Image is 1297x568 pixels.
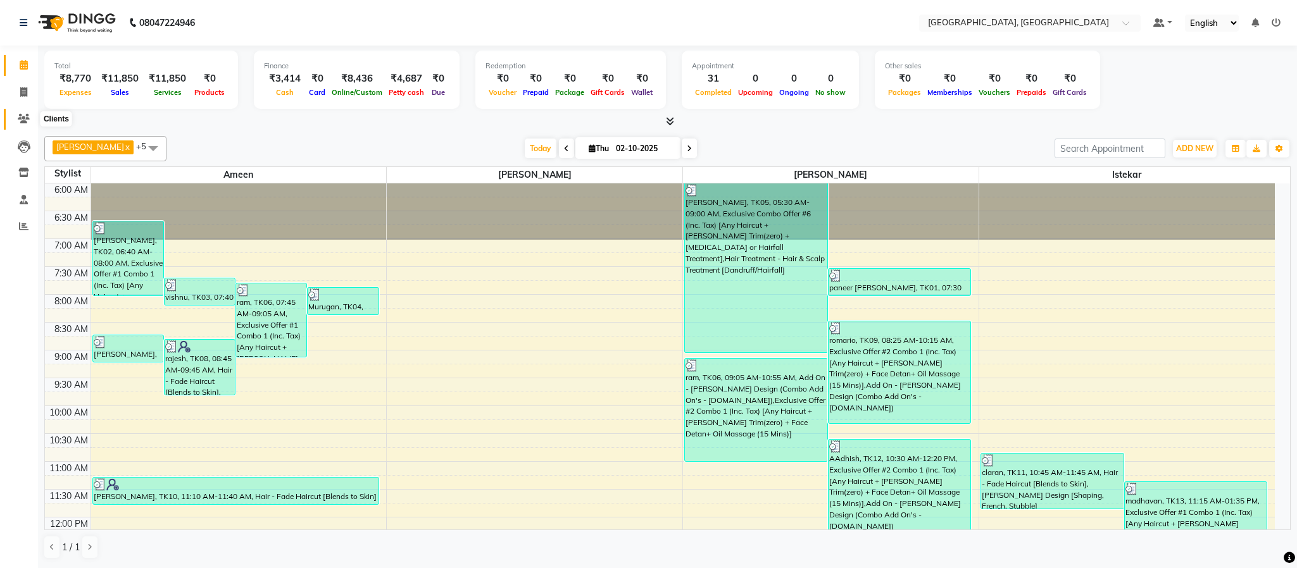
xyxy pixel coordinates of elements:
[385,71,427,86] div: ₹4,687
[93,221,163,295] div: [PERSON_NAME], TK02, 06:40 AM-08:00 AM, Exclusive Offer #1 Combo 1 (Inc. Tax) [Any Haircut + [PER...
[735,88,776,97] span: Upcoming
[981,454,1124,509] div: claran, TK11, 10:45 AM-11:45 AM, Hair - Fade Haircut [Blends to Skin],[PERSON_NAME] Design [Shapi...
[191,71,228,86] div: ₹0
[108,88,132,97] span: Sales
[692,88,735,97] span: Completed
[56,142,124,152] span: [PERSON_NAME]
[885,61,1090,71] div: Other sales
[165,278,235,305] div: vishnu, TK03, 07:40 AM-08:10 AM, [PERSON_NAME] Design [Shaping, French, Stubble]
[52,295,91,308] div: 8:00 AM
[612,139,675,158] input: 2025-10-02
[52,267,91,280] div: 7:30 AM
[1050,71,1090,86] div: ₹0
[47,462,91,475] div: 11:00 AM
[812,88,849,97] span: No show
[52,378,91,392] div: 9:30 AM
[236,283,306,357] div: ram, TK06, 07:45 AM-09:05 AM, Exclusive Offer #1 Combo 1 (Inc. Tax) [Any Haircut + [PERSON_NAME] ...
[52,211,91,225] div: 6:30 AM
[628,71,656,86] div: ₹0
[776,88,812,97] span: Ongoing
[812,71,849,86] div: 0
[144,71,191,86] div: ₹11,850
[45,167,91,180] div: Stylist
[552,71,587,86] div: ₹0
[1055,139,1165,158] input: Search Appointment
[32,5,119,40] img: logo
[264,71,306,86] div: ₹3,414
[308,288,378,314] div: Murugan, TK04, 07:50 AM-08:20 AM, Hair - Taper Haircut [Casual and Professional]
[486,88,520,97] span: Voucher
[47,517,91,531] div: 12:00 PM
[306,71,329,86] div: ₹0
[685,183,827,352] div: [PERSON_NAME], TK05, 05:30 AM-09:00 AM, Exclusive Combo Offer #6 (Inc. Tax) [Any Haircut + [PERSO...
[47,490,91,503] div: 11:30 AM
[93,478,379,504] div: [PERSON_NAME], TK10, 11:10 AM-11:40 AM, Hair - Fade Haircut [Blends to Skin]
[829,440,971,542] div: AAdhish, TK12, 10:30 AM-12:20 PM, Exclusive Offer #2 Combo 1 (Inc. Tax) [Any Haircut + [PERSON_NA...
[587,71,628,86] div: ₹0
[486,71,520,86] div: ₹0
[979,167,1275,183] span: Istekar
[329,88,385,97] span: Online/Custom
[924,88,975,97] span: Memberships
[151,88,185,97] span: Services
[520,88,552,97] span: Prepaid
[385,88,427,97] span: Petty cash
[586,144,612,153] span: Thu
[429,88,448,97] span: Due
[829,321,971,423] div: romario, TK09, 08:25 AM-10:15 AM, Exclusive Offer #2 Combo 1 (Inc. Tax) [Any Haircut + [PERSON_NA...
[692,61,849,71] div: Appointment
[41,111,72,127] div: Clients
[885,71,924,86] div: ₹0
[306,88,329,97] span: Card
[62,541,80,554] span: 1 / 1
[525,139,556,158] span: Today
[52,183,91,197] div: 6:00 AM
[136,141,156,151] span: +5
[139,5,195,40] b: 08047224946
[52,323,91,336] div: 8:30 AM
[685,359,827,461] div: ram, TK06, 09:05 AM-10:55 AM, Add On - [PERSON_NAME] Design (Combo Add On's - [DOMAIN_NAME]),Excl...
[1013,71,1050,86] div: ₹0
[52,239,91,252] div: 7:00 AM
[552,88,587,97] span: Package
[264,61,449,71] div: Finance
[427,71,449,86] div: ₹0
[273,88,297,97] span: Cash
[683,167,979,183] span: [PERSON_NAME]
[975,71,1013,86] div: ₹0
[486,61,656,71] div: Redemption
[191,88,228,97] span: Products
[1050,88,1090,97] span: Gift Cards
[829,269,971,295] div: paneer [PERSON_NAME], TK01, 07:30 AM-08:00 AM, [PERSON_NAME] - Regular Shave [Razor Clean Shave]
[1176,144,1213,153] span: ADD NEW
[975,88,1013,97] span: Vouchers
[56,88,95,97] span: Expenses
[93,335,163,362] div: [PERSON_NAME], TK07, 08:40 AM-09:10 AM, [PERSON_NAME] Trim [Zero Trim]
[776,71,812,86] div: 0
[885,88,924,97] span: Packages
[520,71,552,86] div: ₹0
[47,406,91,419] div: 10:00 AM
[52,350,91,364] div: 9:00 AM
[329,71,385,86] div: ₹8,436
[54,61,228,71] div: Total
[54,71,96,86] div: ₹8,770
[735,71,776,86] div: 0
[387,167,682,183] span: [PERSON_NAME]
[1013,88,1050,97] span: Prepaids
[587,88,628,97] span: Gift Cards
[91,167,387,183] span: Ameen
[924,71,975,86] div: ₹0
[1173,140,1217,157] button: ADD NEW
[96,71,144,86] div: ₹11,850
[47,434,91,447] div: 10:30 AM
[692,71,735,86] div: 31
[165,340,235,395] div: rajesh, TK08, 08:45 AM-09:45 AM, Hair - Fade Haircut [Blends to Skin],[PERSON_NAME] Design [Shapi...
[124,142,130,152] a: x
[628,88,656,97] span: Wallet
